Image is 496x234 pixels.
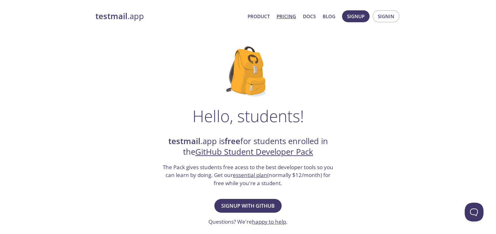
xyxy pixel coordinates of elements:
a: Docs [303,12,316,20]
strong: testmail [168,136,200,147]
a: happy to help [252,218,286,225]
strong: free [225,136,240,147]
img: github-student-backpack.png [226,46,270,96]
span: Signup with GitHub [221,201,275,210]
button: Signup [342,10,370,22]
span: Signin [378,12,394,20]
a: essential plan [233,171,267,179]
a: Pricing [277,12,296,20]
button: Signup with GitHub [214,199,282,213]
h2: .app is for students enrolled in the [162,136,334,158]
h3: Questions? We're . [208,218,288,226]
strong: testmail [95,11,127,22]
a: Product [248,12,270,20]
h3: The Pack gives students free acess to the best developer tools so you can learn by doing. Get our... [162,163,334,187]
iframe: Help Scout Beacon - Open [465,203,483,221]
a: testmail.app [95,11,243,22]
span: Signup [347,12,365,20]
a: Blog [323,12,335,20]
h1: Hello, students! [192,107,304,125]
button: Signin [373,10,399,22]
a: GitHub Student Developer Pack [195,146,313,157]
